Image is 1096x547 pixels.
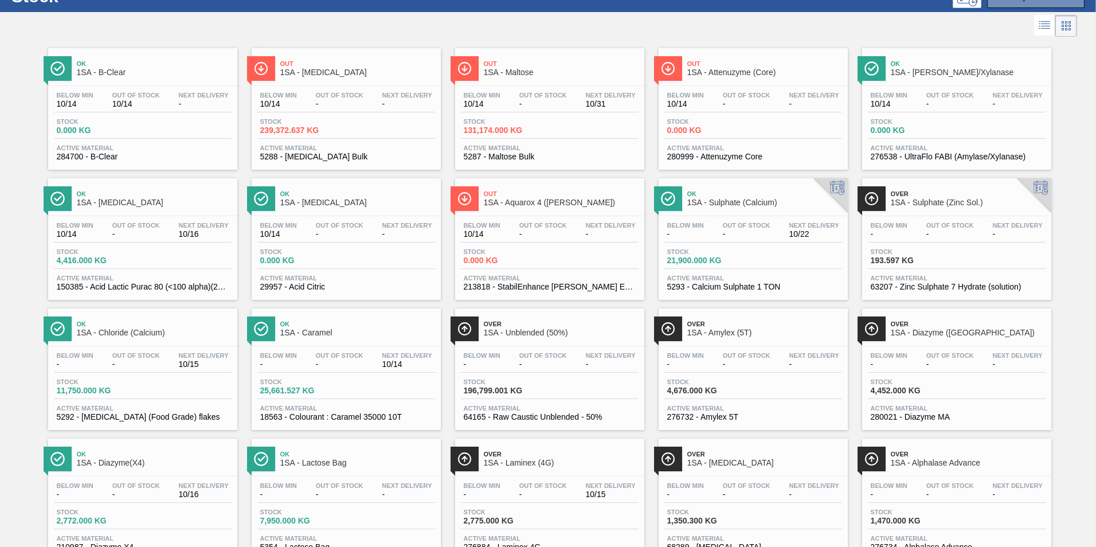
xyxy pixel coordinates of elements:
span: 10/14 [260,100,297,108]
span: Next Delivery [586,92,636,99]
span: Below Min [260,222,297,229]
span: - [926,360,974,369]
span: 213818 - StabilEnhance Rosemary Extract [464,283,636,291]
span: - [789,100,839,108]
span: 11,750.000 KG [57,386,137,395]
span: - [871,360,907,369]
span: Ok [77,190,232,197]
span: Below Min [260,92,297,99]
span: Next Delivery [586,222,636,229]
span: 239,372.637 KG [260,126,340,135]
span: Active Material [464,535,636,542]
span: 5287 - Maltose Bulk [464,153,636,161]
a: ÍconeOk1SA - Sulphate (Calcium)Below Min-Out Of Stock-Next Delivery10/22Stock21,900.000 KGActive ... [650,170,854,300]
span: Out Of Stock [926,352,974,359]
span: Active Material [667,144,839,151]
span: Out Of Stock [316,352,363,359]
img: Ícone [50,322,65,336]
a: ÍconeOut1SA - Attenuzyme (Core)Below Min10/14Out Of Stock-Next Delivery-Stock0.000 KGActive Mater... [650,40,854,170]
span: - [179,100,229,108]
span: 0.000 KG [464,256,544,265]
span: Out Of Stock [519,222,567,229]
span: 1SA - Alphalase Advance [891,459,1046,467]
div: List Vision [1034,15,1055,37]
span: - [464,490,500,499]
span: Below Min [464,482,500,489]
a: ÍconeOut1SA - [MEDICAL_DATA]Below Min10/14Out Of Stock-Next Delivery-Stock239,372.637 KGActive Ma... [243,40,447,170]
span: 5288 - Dextrose Bulk [260,153,432,161]
span: 131,174.000 KG [464,126,544,135]
span: 21,900.000 KG [667,256,747,265]
a: ÍconeOk1SA - [MEDICAL_DATA]Below Min10/14Out Of Stock-Next Delivery10/16Stock4,416.000 KGActive M... [40,170,243,300]
span: Below Min [57,92,93,99]
span: Stock [871,118,951,125]
img: Ícone [254,61,268,76]
span: Active Material [260,144,432,151]
span: 10/14 [464,100,500,108]
span: Below Min [871,222,907,229]
span: 4,416.000 KG [57,256,137,265]
div: Card Vision [1055,15,1077,37]
span: Next Delivery [179,222,229,229]
img: Ícone [661,192,675,206]
span: Stock [260,378,340,385]
a: ÍconeOk1SA - B-ClearBelow Min10/14Out Of Stock10/14Next Delivery-Stock0.000 KGActive Material2847... [40,40,243,170]
span: 1SA - Diazyme(X4) [77,459,232,467]
span: Out Of Stock [112,92,160,99]
span: Out [687,60,842,67]
span: Over [484,321,639,327]
span: - [871,490,907,499]
span: 64165 - Raw Caustic Unblended - 50% [464,413,636,421]
span: Stock [57,118,137,125]
span: Below Min [464,352,500,359]
a: ÍconeOver1SA - Sulphate (Zinc Sol.)Below Min-Out Of Stock-Next Delivery-Stock193.597 KGActive Mat... [854,170,1057,300]
span: - [519,100,567,108]
img: Ícone [50,452,65,466]
span: Out [484,60,639,67]
img: Ícone [457,192,472,206]
span: 10/14 [112,100,160,108]
span: 1SA - Laminex (4G) [484,459,639,467]
span: Ok [891,60,1046,67]
span: Out Of Stock [519,352,567,359]
img: Ícone [254,452,268,466]
span: 0.000 KG [260,256,340,265]
span: - [926,490,974,499]
span: Stock [871,378,951,385]
span: - [723,360,770,369]
span: Out Of Stock [316,222,363,229]
span: Stock [871,509,951,515]
span: - [316,360,363,369]
span: 10/14 [57,100,93,108]
span: Next Delivery [993,352,1043,359]
span: 5293 - Calcium Sulphate 1 TON [667,283,839,291]
span: Next Delivery [382,352,432,359]
span: Out [484,190,639,197]
a: ÍconeOk1SA - Chloride (Calcium)Below Min-Out Of Stock-Next Delivery10/15Stock11,750.000 KGActive ... [40,300,243,430]
span: - [464,360,500,369]
span: Next Delivery [993,222,1043,229]
span: Below Min [667,92,704,99]
span: Active Material [260,405,432,412]
span: - [112,230,160,239]
span: Ok [77,321,232,327]
span: Active Material [667,405,839,412]
span: Stock [260,509,340,515]
span: - [723,490,770,499]
span: Stock [667,248,747,255]
span: 1SA - Aquarox 4 (Rosemary) [484,198,639,207]
span: Stock [464,248,544,255]
span: 193.597 KG [871,256,951,265]
span: 10/14 [382,360,432,369]
span: Ok [77,451,232,458]
span: Active Material [871,535,1043,542]
span: Active Material [57,535,229,542]
img: Ícone [864,192,879,206]
span: Stock [57,509,137,515]
span: Stock [464,509,544,515]
span: - [586,230,636,239]
span: Below Min [667,352,704,359]
span: - [382,230,432,239]
span: - [112,360,160,369]
a: ÍconeOk1SA - [MEDICAL_DATA]Below Min10/14Out Of Stock-Next Delivery-Stock0.000 KGActive Material2... [243,170,447,300]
